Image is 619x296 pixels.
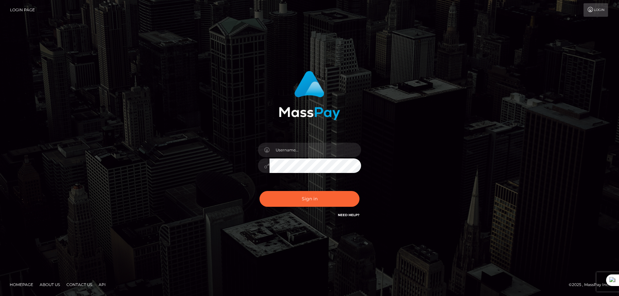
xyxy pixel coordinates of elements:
[96,280,108,290] a: API
[260,191,359,207] button: Sign in
[270,143,361,157] input: Username...
[7,280,36,290] a: Homepage
[584,3,608,17] a: Login
[279,71,340,120] img: MassPay Login
[64,280,95,290] a: Contact Us
[10,3,35,17] a: Login Page
[569,281,614,288] div: © 2025 , MassPay Inc.
[338,213,359,217] a: Need Help?
[37,280,63,290] a: About Us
